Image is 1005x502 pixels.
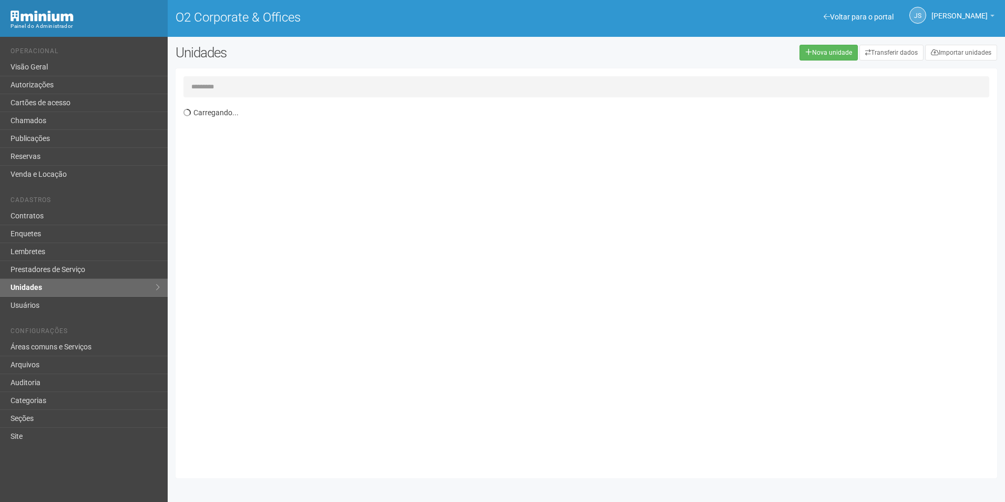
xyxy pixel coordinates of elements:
a: Nova unidade [799,45,858,61]
a: JS [909,7,926,24]
span: Jeferson Souza [931,2,988,20]
img: Minium [11,11,74,22]
div: Carregando... [183,103,997,470]
a: Importar unidades [925,45,997,61]
li: Configurações [11,327,160,338]
h1: O2 Corporate & Offices [176,11,579,24]
h2: Unidades [176,45,509,61]
div: Painel do Administrador [11,22,160,31]
a: Voltar para o portal [824,13,894,21]
li: Cadastros [11,196,160,207]
a: Transferir dados [859,45,924,61]
li: Operacional [11,47,160,58]
a: [PERSON_NAME] [931,13,994,22]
